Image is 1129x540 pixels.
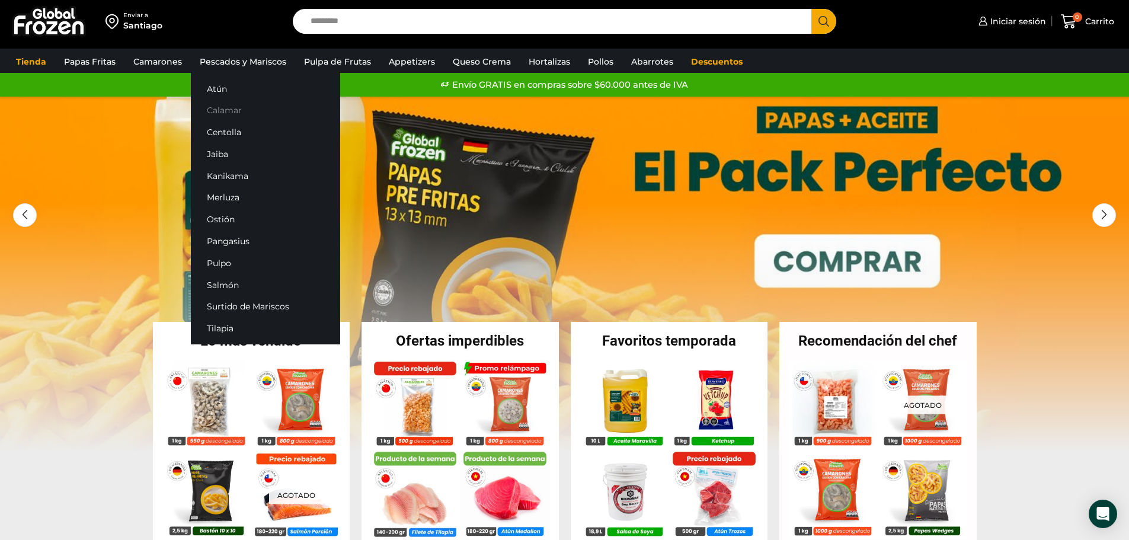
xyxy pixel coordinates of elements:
h2: Favoritos temporada [571,334,768,348]
p: Agotado [268,486,323,504]
div: Next slide [1092,203,1116,227]
a: Calamar [191,100,340,122]
span: Carrito [1082,15,1114,27]
p: Agotado [895,395,950,414]
div: Santiago [123,20,162,31]
a: Appetizers [383,50,441,73]
a: 0 Carrito [1058,8,1117,36]
a: Tilapia [191,318,340,340]
span: Iniciar sesión [987,15,1046,27]
a: Pulpo [191,252,340,274]
a: Pangasius [191,231,340,253]
a: Salmón [191,274,340,296]
a: Centolla [191,122,340,143]
a: Papas Fritas [58,50,121,73]
a: Surtido de Mariscos [191,296,340,318]
a: Kanikama [191,165,340,187]
a: Camarones [127,50,188,73]
a: Atún [191,78,340,100]
h2: Ofertas imperdibles [362,334,559,348]
span: 0 [1073,12,1082,22]
div: Previous slide [13,203,37,227]
a: Abarrotes [625,50,679,73]
a: Descuentos [685,50,749,73]
a: Ostión [191,209,340,231]
a: Tienda [10,50,52,73]
a: Hortalizas [523,50,576,73]
img: address-field-icon.svg [105,11,123,31]
a: Pulpa de Frutas [298,50,377,73]
h2: Recomendación del chef [779,334,977,348]
h2: Lo más vendido [153,334,350,348]
a: Jaiba [191,143,340,165]
button: Search button [811,9,836,34]
a: Pescados y Mariscos [194,50,292,73]
a: Iniciar sesión [976,9,1046,33]
a: Pollos [582,50,619,73]
div: Open Intercom Messenger [1089,500,1117,528]
a: Queso Crema [447,50,517,73]
div: Enviar a [123,11,162,20]
a: Merluza [191,187,340,209]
